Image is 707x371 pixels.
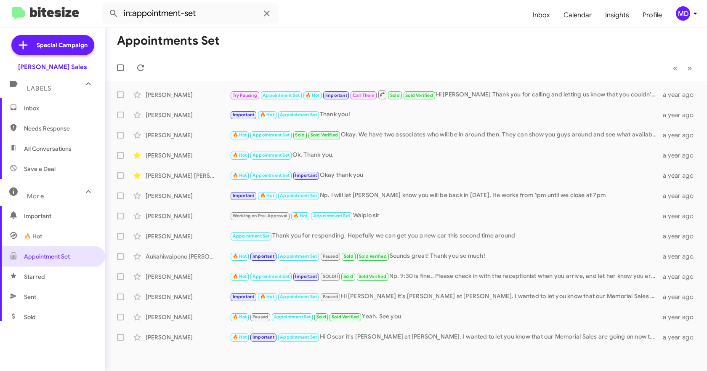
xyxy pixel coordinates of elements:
div: [PERSON_NAME] [146,212,230,220]
span: Appointment Set [252,173,290,178]
div: Thank you! [230,110,662,120]
span: 🔥 Hot [233,132,247,138]
div: [PERSON_NAME] [146,333,230,342]
span: 🔥 Hot [293,213,308,219]
div: a year ago [662,192,700,200]
span: Sold [344,254,353,259]
span: « [673,63,678,73]
span: 🔥 Hot [233,334,247,340]
span: Appointment Set [252,132,290,138]
span: Appointment Set [233,233,270,239]
span: 🔥 Hot [233,274,247,279]
span: 🔥 Hot [306,93,320,98]
div: a year ago [662,171,700,180]
span: Sold Verified [332,314,359,320]
span: Important [233,294,255,299]
span: Needs Response [24,124,96,133]
span: Working on Pre-Approval [233,213,288,219]
span: Sold Verified [405,93,433,98]
div: Okay thank you [230,171,662,180]
a: Special Campaign [11,35,94,55]
div: [PERSON_NAME] Sales [18,63,87,71]
div: Np. I will let [PERSON_NAME] know you will be back in [DATE]. He works from 1pm until we close at... [230,191,662,200]
span: Appointment Set [280,254,317,259]
span: Sold [295,132,305,138]
span: Paused [252,314,268,320]
div: Np. 9:30 is fine.. Please check in with the receptionist when you arrive, and let her know you ar... [230,272,662,281]
div: Yeah. See you [230,312,662,322]
span: Labels [27,85,51,92]
div: [PERSON_NAME] [146,91,230,99]
div: Aukahiwaipono [PERSON_NAME] [146,252,230,261]
button: Previous [668,59,683,77]
span: SOLD!! [323,274,338,279]
span: 🔥 Hot [24,232,42,240]
div: Hi Oscar it's [PERSON_NAME] at [PERSON_NAME]. I wanted to let you know that our Memorial Sales ar... [230,332,662,342]
span: Insights [598,3,636,27]
span: Important [252,254,274,259]
span: Appointment Set [274,314,311,320]
div: MD [676,6,690,21]
div: [PERSON_NAME] [146,272,230,281]
span: Important [295,274,317,279]
div: [PERSON_NAME] [146,192,230,200]
span: Sold Verified [311,132,338,138]
span: 🔥 Hot [260,294,274,299]
span: Sent [24,293,36,301]
span: Appointment Set [280,193,317,198]
span: Important [295,173,317,178]
span: Sold [343,274,353,279]
span: Important [24,212,96,220]
span: Appointment Set [252,152,290,158]
div: Thank you for responding. Hopefully we can get you a new car this second time around [230,231,662,241]
span: Call Them [353,93,375,98]
span: Important [252,334,274,340]
div: [PERSON_NAME] [146,232,230,240]
span: Appointment Set [252,274,290,279]
span: Inbox [24,104,96,112]
div: a year ago [662,272,700,281]
div: a year ago [662,252,700,261]
div: a year ago [662,151,700,160]
div: a year ago [662,313,700,321]
div: a year ago [662,111,700,119]
div: a year ago [662,293,700,301]
span: Paused [323,294,338,299]
span: 🔥 Hot [233,254,247,259]
div: [PERSON_NAME] [146,151,230,160]
div: [PERSON_NAME] [146,293,230,301]
input: Search [102,3,279,24]
div: [PERSON_NAME] [146,111,230,119]
span: Appointment Set [280,294,317,299]
div: a year ago [662,333,700,342]
a: Profile [636,3,669,27]
div: Hi [PERSON_NAME] it's [PERSON_NAME] at [PERSON_NAME]. I wanted to let you know that our Memorial ... [230,292,662,302]
button: Next [682,59,697,77]
span: Starred [24,272,45,281]
span: Appointment Set [280,112,317,117]
div: a year ago [662,232,700,240]
span: Important [233,112,255,117]
span: Save a Deal [24,165,56,173]
span: All Conversations [24,144,72,153]
a: Inbox [526,3,557,27]
div: Sounds great! Thank you so much! [230,251,662,261]
div: a year ago [662,91,700,99]
div: Hi [PERSON_NAME] Thank you for calling and letting us know that you couldn't make it this morning... [230,89,662,100]
span: Sold Verified [359,254,387,259]
span: Sold [316,314,326,320]
span: Appointment Set [313,213,350,219]
div: a year ago [662,212,700,220]
span: 🔥 Hot [260,193,274,198]
span: 🔥 Hot [260,112,274,117]
span: Sold [390,93,400,98]
span: More [27,192,44,200]
span: » [687,63,692,73]
div: [PERSON_NAME] [PERSON_NAME] [146,171,230,180]
span: Appointment Set [263,93,300,98]
div: Ok. Thank you. [230,150,662,160]
span: Try Pausing [233,93,257,98]
span: Appointment Set [280,334,317,340]
span: Calendar [557,3,598,27]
